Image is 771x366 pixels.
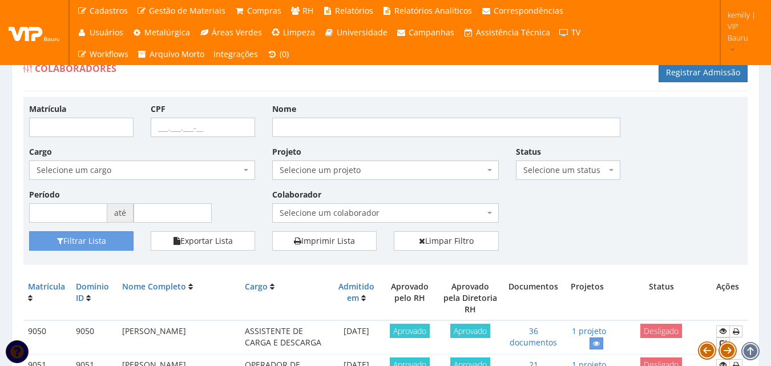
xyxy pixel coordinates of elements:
button: Filtrar Lista [29,231,134,251]
span: Campanhas [409,27,454,38]
a: Usuários [72,22,128,43]
label: Período [29,189,60,200]
span: Selecione um cargo [37,164,241,176]
span: Workflows [90,49,128,59]
span: Selecione um projeto [272,160,498,180]
td: [DATE] [331,320,381,355]
td: ASSISTENTE DE CARGA E DESCARGA [240,320,331,355]
span: kemilly | VIP Bauru [728,9,756,43]
span: Selecione um status [516,160,620,180]
a: Campanhas [392,22,459,43]
button: Exportar Lista [151,231,255,251]
td: 9050 [23,320,71,355]
a: TV [555,22,586,43]
a: Domínio ID [76,281,109,303]
span: Gestão de Materiais [149,5,225,16]
a: 1 projeto [572,325,606,336]
span: Selecione um cargo [29,160,255,180]
a: Metalúrgica [128,22,195,43]
label: Cargo [29,146,52,158]
span: Desligado [640,324,682,338]
span: Áreas Verdes [212,27,262,38]
a: Áreas Verdes [195,22,267,43]
span: Assistência Técnica [476,27,550,38]
th: Status [611,276,712,320]
th: Aprovado pelo RH [381,276,438,320]
span: Selecione um status [523,164,606,176]
th: Documentos [503,276,564,320]
span: Limpeza [283,27,315,38]
a: Imprimir Lista [272,231,377,251]
a: Assistência Técnica [459,22,555,43]
label: Matrícula [29,103,66,115]
span: Selecione um colaborador [272,203,498,223]
td: [PERSON_NAME] [118,320,240,355]
a: Matrícula [28,281,65,292]
a: Universidade [320,22,392,43]
a: Integrações [209,43,263,65]
a: Limpar Filtro [394,231,498,251]
span: Correspondências [494,5,563,16]
span: Metalúrgica [144,27,190,38]
label: CPF [151,103,165,115]
th: Projetos [564,276,611,320]
span: Selecione um colaborador [280,207,484,219]
span: Aprovado [450,324,490,338]
a: 36 documentos [510,325,557,348]
a: Limpeza [267,22,320,43]
span: Usuários [90,27,123,38]
a: Cargo [245,281,268,292]
span: Selecione um projeto [280,164,484,176]
th: Aprovado pela Diretoria RH [438,276,503,320]
span: Aprovado [390,324,430,338]
label: Status [516,146,541,158]
span: até [107,203,134,223]
span: Cadastros [90,5,128,16]
span: Universidade [337,27,387,38]
a: Workflows [72,43,133,65]
label: Projeto [272,146,301,158]
a: Admitido em [338,281,374,303]
a: Registrar Admissão [659,63,748,82]
a: (0) [263,43,293,65]
span: Compras [247,5,281,16]
span: Relatórios Analíticos [394,5,472,16]
span: (0) [280,49,289,59]
label: Colaborador [272,189,321,200]
th: Ações [712,276,748,320]
a: Nome Completo [122,281,186,292]
span: RH [302,5,313,16]
span: TV [571,27,580,38]
span: Integrações [213,49,258,59]
label: Nome [272,103,296,115]
a: Arquivo Morto [133,43,209,65]
img: logo [9,24,60,41]
td: 9050 [71,320,118,355]
span: Relatórios [335,5,373,16]
input: ___.___.___-__ [151,118,255,137]
span: Arquivo Morto [150,49,204,59]
span: Colaboradores [35,62,116,75]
